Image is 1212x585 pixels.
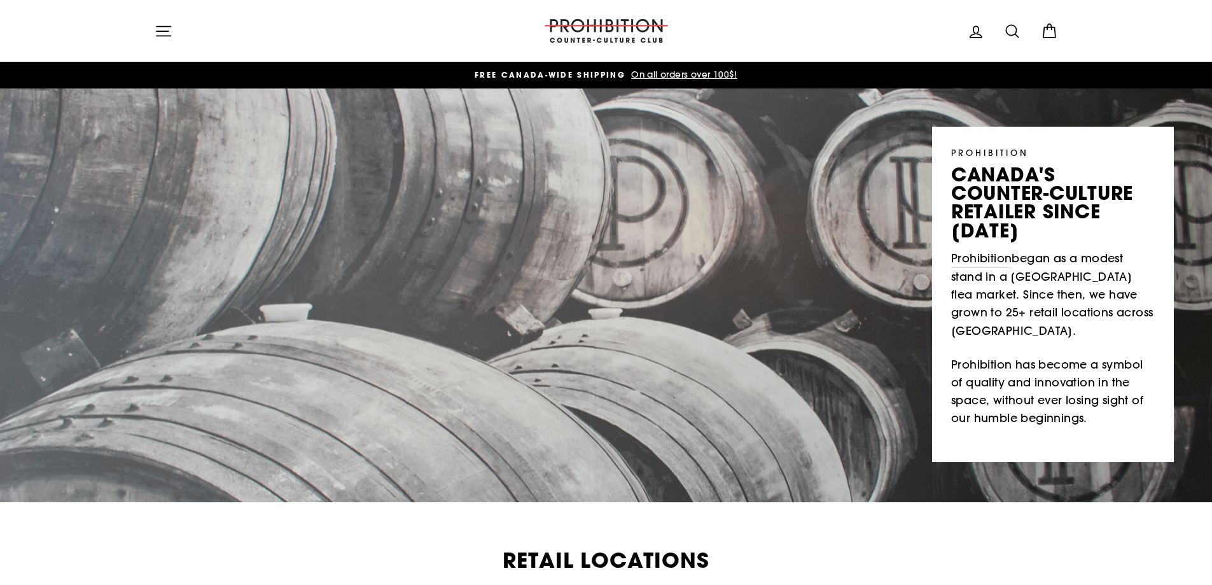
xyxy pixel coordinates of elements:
span: On all orders over 100$! [628,69,737,80]
p: PROHIBITION [951,146,1155,159]
a: Prohibition [951,250,1012,268]
h2: Retail Locations [155,550,1058,571]
p: Prohibition has become a symbol of quality and innovation in the space, without ever losing sight... [951,356,1155,428]
p: began as a modest stand in a [GEOGRAPHIC_DATA] flea market. Since then, we have grown to 25+ reta... [951,250,1155,340]
span: FREE CANADA-WIDE SHIPPING [475,69,625,80]
a: FREE CANADA-WIDE SHIPPING On all orders over 100$! [158,68,1055,82]
p: canada's counter-culture retailer since [DATE] [951,166,1155,240]
img: PROHIBITION COUNTER-CULTURE CLUB [543,19,670,43]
